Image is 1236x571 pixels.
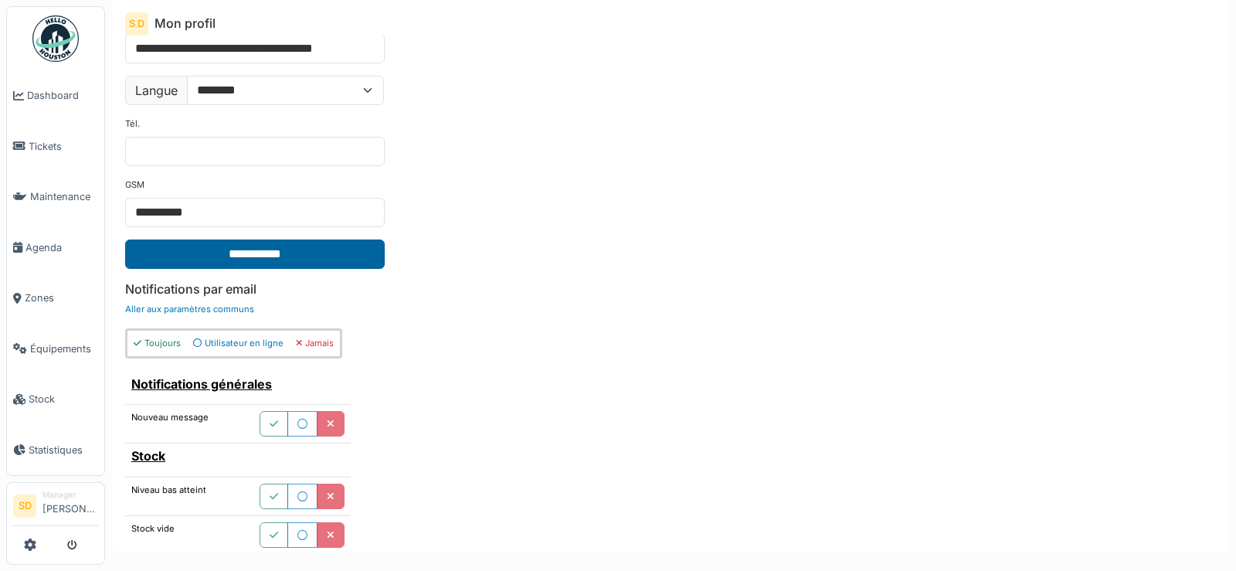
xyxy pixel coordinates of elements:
[296,337,334,350] div: Jamais
[7,172,104,223] a: Maintenance
[27,88,98,103] span: Dashboard
[125,282,1216,297] h6: Notifications par email
[131,484,206,497] label: Niveau bas atteint
[154,16,216,31] h6: Mon profil
[125,117,140,131] label: Tél.
[29,139,98,154] span: Tickets
[29,392,98,406] span: Stock
[131,377,345,392] h6: Notifications générales
[30,189,98,204] span: Maintenance
[193,337,284,350] div: Utilisateur en ligne
[125,12,148,36] div: S D
[7,374,104,425] a: Stock
[30,342,98,356] span: Équipements
[42,489,98,501] div: Manager
[125,76,188,105] label: Langue
[125,304,254,314] a: Aller aux paramètres communs
[7,121,104,172] a: Tickets
[25,240,98,255] span: Agenda
[32,15,79,62] img: Badge_color-CXgf-gQk.svg
[42,489,98,522] li: [PERSON_NAME]
[29,443,98,457] span: Statistiques
[131,449,345,464] h6: Stock
[125,178,144,192] label: GSM
[7,70,104,121] a: Dashboard
[7,273,104,324] a: Zones
[13,489,98,526] a: SD Manager[PERSON_NAME]
[7,324,104,375] a: Équipements
[7,425,104,476] a: Statistiques
[25,291,98,305] span: Zones
[131,522,175,535] label: Stock vide
[131,411,209,424] label: Nouveau message
[134,337,181,350] div: Toujours
[13,495,36,518] li: SD
[7,223,104,274] a: Agenda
